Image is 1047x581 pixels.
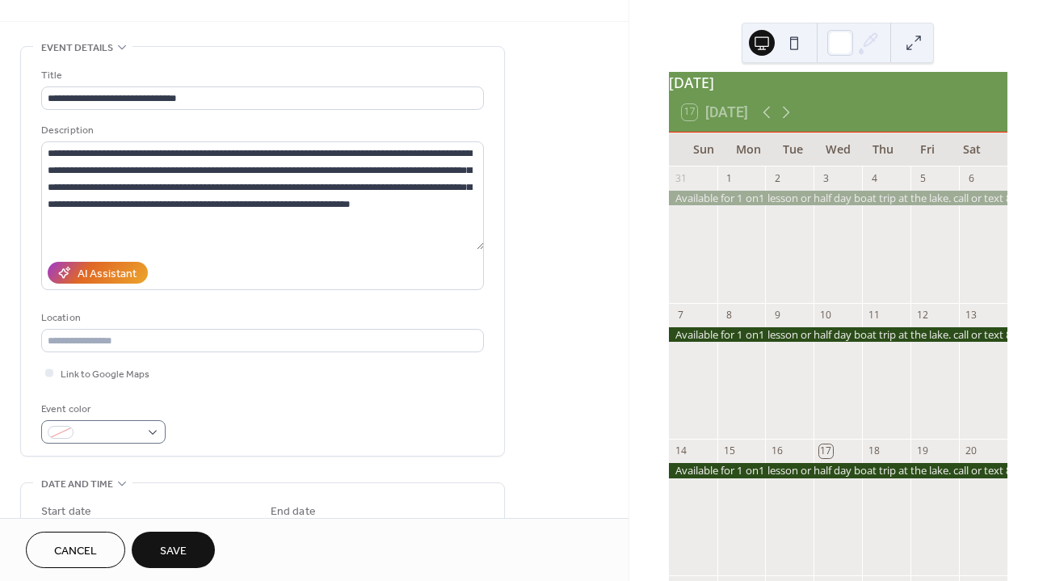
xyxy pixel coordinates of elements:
div: 10 [819,308,833,322]
div: Title [41,67,481,84]
div: Location [41,309,481,326]
div: [DATE] [669,72,1007,93]
div: Available for 1 on1 lesson or half day boat trip at the lake. call or text 818-618-7394 to book a... [669,327,1007,342]
button: AI Assistant [48,262,148,284]
span: Date and time [41,476,113,493]
div: 16 [771,444,784,458]
span: Event details [41,40,113,57]
div: 3 [819,171,833,185]
div: 13 [965,308,978,322]
div: Tue [771,133,815,166]
div: 7 [674,308,687,322]
div: 1 [722,171,736,185]
div: Sun [682,133,726,166]
div: 19 [916,444,930,458]
div: 5 [916,171,930,185]
div: Fri [905,133,949,166]
button: Cancel [26,532,125,568]
div: 14 [674,444,687,458]
div: Sat [950,133,994,166]
div: Wed [816,133,860,166]
div: 20 [965,444,978,458]
div: 4 [868,171,881,185]
div: 6 [965,171,978,185]
div: 12 [916,308,930,322]
div: 9 [771,308,784,322]
div: Start date [41,503,91,520]
div: Available for 1 on1 lesson or half day boat trip at the lake. call or text 818-618-7394 to book a... [669,463,1007,478]
div: 15 [722,444,736,458]
div: 2 [771,171,784,185]
div: Event color [41,401,162,418]
div: 8 [722,308,736,322]
div: 31 [674,171,687,185]
div: 18 [868,444,881,458]
span: Link to Google Maps [61,366,149,383]
div: Description [41,122,481,139]
div: AI Assistant [78,266,137,283]
span: Cancel [54,543,97,560]
div: 11 [868,308,881,322]
button: Save [132,532,215,568]
div: 17 [819,444,833,458]
div: Mon [726,133,771,166]
div: Thu [860,133,905,166]
div: End date [271,503,316,520]
div: Available for 1 on1 lesson or half day boat trip at the lake. call or text 818-618-7394 to book a... [669,191,1007,205]
span: Save [160,543,187,560]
